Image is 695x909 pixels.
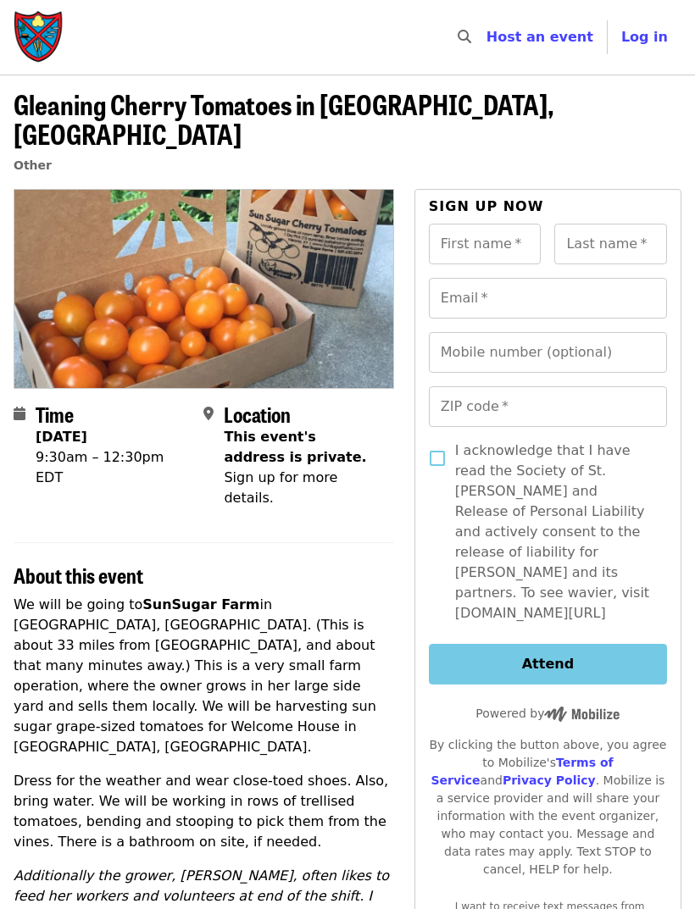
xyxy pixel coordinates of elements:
[14,190,393,388] img: Gleaning Cherry Tomatoes in Verona, KY organized by Society of St. Andrew
[429,332,667,373] input: Mobile number (optional)
[14,595,394,757] p: We will be going to in [GEOGRAPHIC_DATA], [GEOGRAPHIC_DATA]. (This is about 33 miles from [GEOGRA...
[429,198,544,214] span: Sign up now
[203,406,214,422] i: map-marker-alt icon
[455,441,653,624] span: I acknowledge that I have read the Society of St. [PERSON_NAME] and Release of Personal Liability...
[431,756,613,787] a: Terms of Service
[429,278,667,319] input: Email
[429,386,667,427] input: ZIP code
[544,707,620,722] img: Powered by Mobilize
[486,29,593,45] a: Host an event
[458,29,471,45] i: search icon
[481,17,495,58] input: Search
[621,29,668,45] span: Log in
[14,84,554,153] span: Gleaning Cherry Tomatoes in [GEOGRAPHIC_DATA], [GEOGRAPHIC_DATA]
[36,429,87,445] strong: [DATE]
[608,20,681,54] button: Log in
[475,707,620,720] span: Powered by
[14,158,52,172] a: Other
[224,469,337,506] span: Sign up for more details.
[14,560,143,590] span: About this event
[554,224,667,264] input: Last name
[429,224,542,264] input: First name
[429,644,667,685] button: Attend
[503,773,596,787] a: Privacy Policy
[36,447,190,488] div: 9:30am – 12:30pm EDT
[14,406,25,422] i: calendar icon
[224,429,366,465] span: This event's address is private.
[36,399,74,429] span: Time
[14,10,64,64] img: Society of St. Andrew - Home
[14,771,394,852] p: Dress for the weather and wear close-toed shoes. Also, bring water. We will be working in rows of...
[142,596,259,612] strong: SunSugar Farm
[429,736,667,879] div: By clicking the button above, you agree to Mobilize's and . Mobilize is a service provider and wi...
[224,399,291,429] span: Location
